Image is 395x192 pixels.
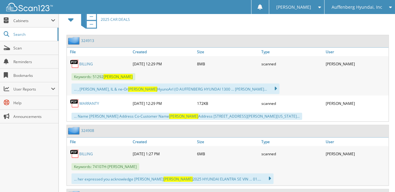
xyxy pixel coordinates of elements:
[260,138,324,146] a: Type
[324,148,388,160] div: [PERSON_NAME]
[13,32,54,37] span: Search
[195,138,260,146] a: Size
[13,18,51,23] span: Cabinets
[195,97,260,110] div: 172KB
[81,128,94,133] a: 324908
[260,148,324,160] div: scanned
[71,113,302,120] div: ... Name [PERSON_NAME] Address Co-Customer Name Address [STREET_ADDRESS][PERSON_NAME][US_STATE]...
[260,48,324,56] a: Type
[101,17,130,22] span: 2025 CAR DEALS
[81,38,94,43] a: 324913
[324,58,388,70] div: [PERSON_NAME]
[131,138,195,146] a: Created
[70,149,79,158] img: PDF.png
[6,3,53,11] img: scan123-logo-white.svg
[13,114,55,119] span: Announcements
[195,48,260,56] a: Size
[68,127,81,134] img: folder2.png
[79,61,93,67] a: BILLING
[131,48,195,56] a: Created
[13,87,51,92] span: User Reports
[331,5,382,9] span: Auffenberg Hyundai, Inc
[260,97,324,110] div: scanned
[169,114,198,119] span: [PERSON_NAME]
[70,99,79,108] img: PDF.png
[276,5,311,9] span: [PERSON_NAME]
[131,97,195,110] div: [DATE] 12:29 PM
[324,48,388,56] a: User
[324,138,388,146] a: User
[71,73,135,80] span: Keywords: 51292
[13,73,55,78] span: Bookmarks
[131,148,195,160] div: [DATE] 1:27 PM
[195,148,260,160] div: 6MB
[67,138,131,146] a: File
[79,151,93,157] a: BILLING
[195,58,260,70] div: 8MB
[324,97,388,110] div: [PERSON_NAME]
[128,87,157,92] span: [PERSON_NAME]
[13,59,55,64] span: Reminders
[70,59,79,68] img: PDF.png
[67,48,131,56] a: File
[260,58,324,70] div: scanned
[71,173,273,184] div: ... her expressed you acknowledge [PERSON_NAME] 2025 HYUNDAI ELANTRA SE VIN ... 01....
[163,176,193,182] span: [PERSON_NAME]
[79,101,99,106] a: WARRANTY
[13,45,55,51] span: Scan
[71,83,279,94] div: ... , [PERSON_NAME], IL & ne-Or HyunoArl (O AUFFENBERG HYUNDAI 1300 ... [PERSON_NAME]...
[13,100,55,105] span: Help
[103,74,133,79] span: [PERSON_NAME]
[68,37,81,44] img: folder2.png
[77,7,130,32] a: 2025 CAR DEALS
[71,163,139,170] span: Keywords: 74107H-[PERSON_NAME]
[131,58,195,70] div: [DATE] 12:29 PM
